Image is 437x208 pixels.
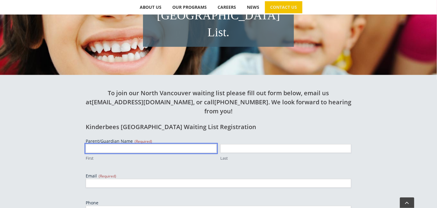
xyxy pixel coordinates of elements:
[86,122,351,132] h2: Kinderbees [GEOGRAPHIC_DATA] Waiting List Registration
[214,98,268,106] a: [PHONE_NUMBER]
[270,5,297,9] span: CONTACT US
[220,155,351,161] label: Last
[265,1,302,13] a: CONTACT US
[86,155,217,161] label: First
[212,1,241,13] a: CAREERS
[173,5,207,9] span: OUR PROGRAMS
[135,139,152,144] span: (Required)
[140,5,162,9] span: ABOUT US
[247,5,260,9] span: NEWS
[167,1,212,13] a: OUR PROGRAMS
[86,173,351,179] label: Email
[218,5,236,9] span: CAREERS
[242,1,265,13] a: NEWS
[86,89,351,116] h2: To join our North Vancouver waiting list please fill out form below, email us at , or call . We l...
[135,1,167,13] a: ABOUT US
[92,98,193,106] a: [EMAIL_ADDRESS][DOMAIN_NAME]
[99,174,116,179] span: (Required)
[86,138,152,144] legend: Parent/Guardian Name
[86,200,351,206] label: Phone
